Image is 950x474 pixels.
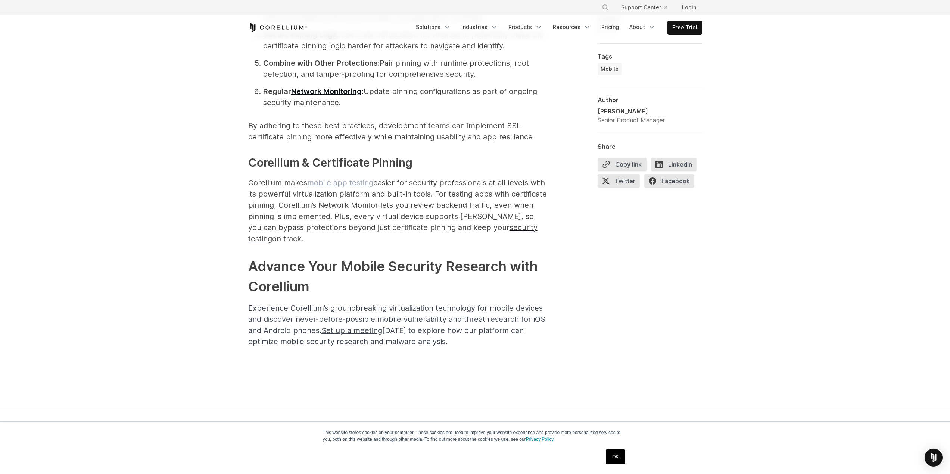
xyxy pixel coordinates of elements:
[606,449,625,464] a: OK
[668,21,702,34] a: Free Trial
[925,449,943,467] div: Open Intercom Messenger
[597,21,623,34] a: Pricing
[248,304,545,346] span: Experience Corellium’s groundbreaking virtualization technology for mobile devices and discover n...
[263,86,547,108] li: Update pinning configurations as part of ongoing security maintenance.
[263,59,380,68] strong: Combine with Other Protections:
[248,177,547,244] p: Corellium makes easier for security professionals at all levels with its powerful virtualization ...
[598,143,702,150] div: Share
[598,158,647,171] button: Copy link
[599,1,612,14] button: Search
[625,21,660,34] a: About
[291,87,362,96] a: Network Monitoring
[598,63,622,75] a: Mobile
[248,256,547,296] h2: Advance Your Mobile Security Research with Corellium
[593,1,702,14] div: Navigation Menu
[362,87,364,96] strong: :
[615,1,673,14] a: Support Center
[504,21,547,34] a: Products
[644,174,699,191] a: Facebook
[263,57,547,80] li: Pair pinning with runtime protections, root detection, and tamper-proofing for comprehensive secu...
[598,116,665,125] div: Senior Product Manager
[598,107,665,116] div: [PERSON_NAME]
[598,96,702,104] div: Author
[411,21,455,34] a: Solutions
[321,326,382,335] a: Set up a meeting
[457,21,502,34] a: Industries
[526,437,555,442] a: Privacy Policy.
[598,174,644,191] a: Twitter
[598,53,702,60] div: Tags
[323,429,627,443] p: This website stores cookies on your computer. These cookies are used to improve your website expe...
[601,65,619,73] span: Mobile
[307,178,373,187] a: mobile app testing
[651,158,701,174] a: LinkedIn
[248,223,538,243] a: security testing
[263,87,291,96] strong: Regular
[651,158,697,171] span: LinkedIn
[248,154,547,171] h3: Corellium & Certificate Pinning
[598,174,640,188] span: Twitter
[676,1,702,14] a: Login
[248,23,308,32] a: Corellium Home
[411,21,702,35] div: Navigation Menu
[548,21,595,34] a: Resources
[248,120,547,142] p: By adhering to these best practices, development teams can implement SSL certificate pinning more...
[644,174,694,188] span: Facebook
